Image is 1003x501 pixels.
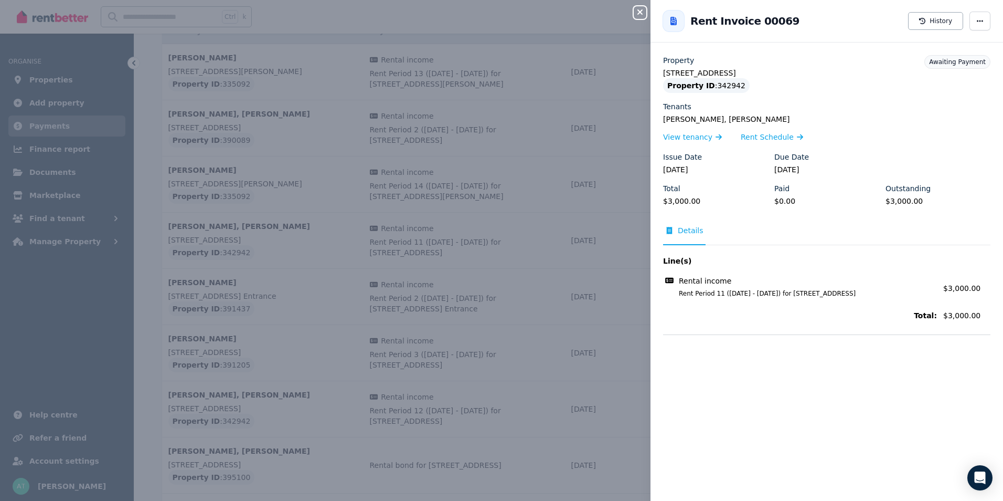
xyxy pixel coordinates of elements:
[885,183,931,194] label: Outstanding
[663,78,750,93] div: : 342942
[690,14,799,28] h2: Rent Invoice 00069
[929,58,986,66] span: Awaiting Payment
[663,152,702,162] label: Issue Date
[663,101,691,112] label: Tenants
[663,256,937,266] span: Line(s)
[774,152,809,162] label: Due Date
[774,183,789,194] label: Paid
[908,12,963,30] button: History
[741,132,794,142] span: Rent Schedule
[663,183,680,194] label: Total
[967,465,993,490] div: Open Intercom Messenger
[663,114,990,124] legend: [PERSON_NAME], [PERSON_NAME]
[774,164,879,175] legend: [DATE]
[663,68,990,78] legend: [STREET_ADDRESS]
[663,164,768,175] legend: [DATE]
[774,196,879,206] legend: $0.00
[667,80,715,91] span: Property ID
[741,132,803,142] a: Rent Schedule
[885,196,990,206] legend: $3,000.00
[663,132,722,142] a: View tenancy
[663,55,694,66] label: Property
[666,289,937,298] span: Rent Period 11 ([DATE] - [DATE]) for [STREET_ADDRESS]
[663,196,768,206] legend: $3,000.00
[678,225,703,236] span: Details
[679,276,731,286] span: Rental income
[943,284,980,293] span: $3,000.00
[663,310,937,321] span: Total:
[663,225,990,245] nav: Tabs
[663,132,712,142] span: View tenancy
[943,310,990,321] span: $3,000.00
